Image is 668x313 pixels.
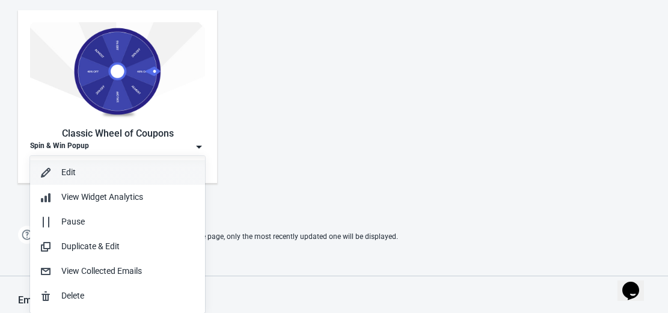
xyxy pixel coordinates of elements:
button: View Collected Emails [30,259,205,284]
button: Edit [30,160,205,185]
img: help.png [18,226,36,244]
span: If two Widgets are enabled and targeting the same page, only the most recently updated one will b... [42,227,398,247]
div: Spin & Win Popup [30,141,89,153]
button: Pause [30,209,205,234]
div: Delete [61,290,195,302]
button: View Widget Analytics [30,185,205,209]
iframe: chat widget [617,265,656,301]
div: View Collected Emails [61,265,195,277]
span: View Widget Analytics [61,192,143,202]
button: Delete [30,284,205,308]
img: classic_game.jpg [30,22,205,120]
div: Classic Wheel of Coupons [30,126,205,141]
button: Duplicate & Edit [30,234,205,259]
div: Edit [61,166,195,179]
div: Pause [61,215,195,228]
img: dropdown.png [193,141,205,153]
div: Duplicate & Edit [61,240,195,253]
